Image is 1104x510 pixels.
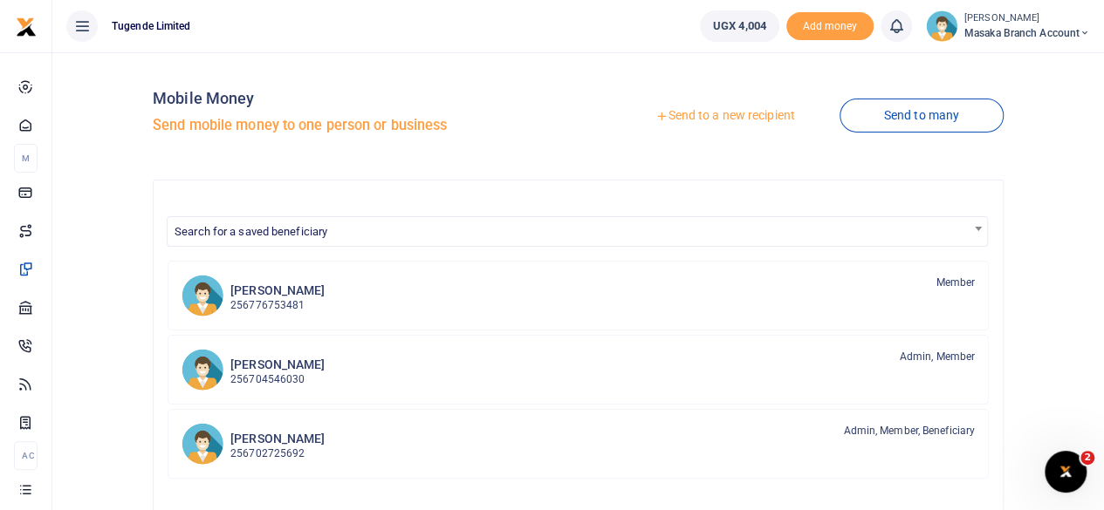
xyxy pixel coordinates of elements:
[964,25,1090,41] span: Masaka Branch Account
[230,297,325,314] p: 256776753481
[700,10,779,42] a: UGX 4,004
[926,10,1090,42] a: profile-user [PERSON_NAME] Masaka Branch Account
[168,261,989,330] a: JK [PERSON_NAME] 256776753481 Member
[175,225,327,238] span: Search for a saved beneficiary
[153,89,571,108] h4: Mobile Money
[153,117,571,134] h5: Send mobile money to one person or business
[14,441,38,470] li: Ac
[182,275,223,316] img: JK
[230,371,325,388] p: 256704546030
[926,10,957,42] img: profile-user
[168,409,989,479] a: FK [PERSON_NAME] 256702725692 Admin, Member, Beneficiary
[167,216,988,247] span: Search for a saved beneficiary
[840,99,1004,133] a: Send to many
[1080,451,1094,465] span: 2
[843,423,975,439] span: Admin, Member, Beneficiary
[693,10,786,42] li: Wallet ballance
[786,12,874,41] li: Toup your wallet
[786,18,874,31] a: Add money
[182,349,223,391] img: LN
[230,357,325,372] h6: [PERSON_NAME]
[168,217,987,244] span: Search for a saved beneficiary
[611,100,839,132] a: Send to a new recipient
[1045,451,1087,493] iframe: Intercom live chat
[786,12,874,41] span: Add money
[936,275,975,290] span: Member
[230,283,325,298] h6: [PERSON_NAME]
[168,335,989,405] a: LN [PERSON_NAME] 256704546030 Admin, Member
[105,18,198,34] span: Tugende Limited
[16,19,37,32] a: logo-small logo-large logo-large
[964,11,1090,26] small: [PERSON_NAME]
[230,445,325,462] p: 256702725692
[900,349,975,364] span: Admin, Member
[16,17,37,37] img: logo-small
[182,423,223,465] img: FK
[713,17,766,35] span: UGX 4,004
[230,432,325,446] h6: [PERSON_NAME]
[14,144,38,173] li: M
